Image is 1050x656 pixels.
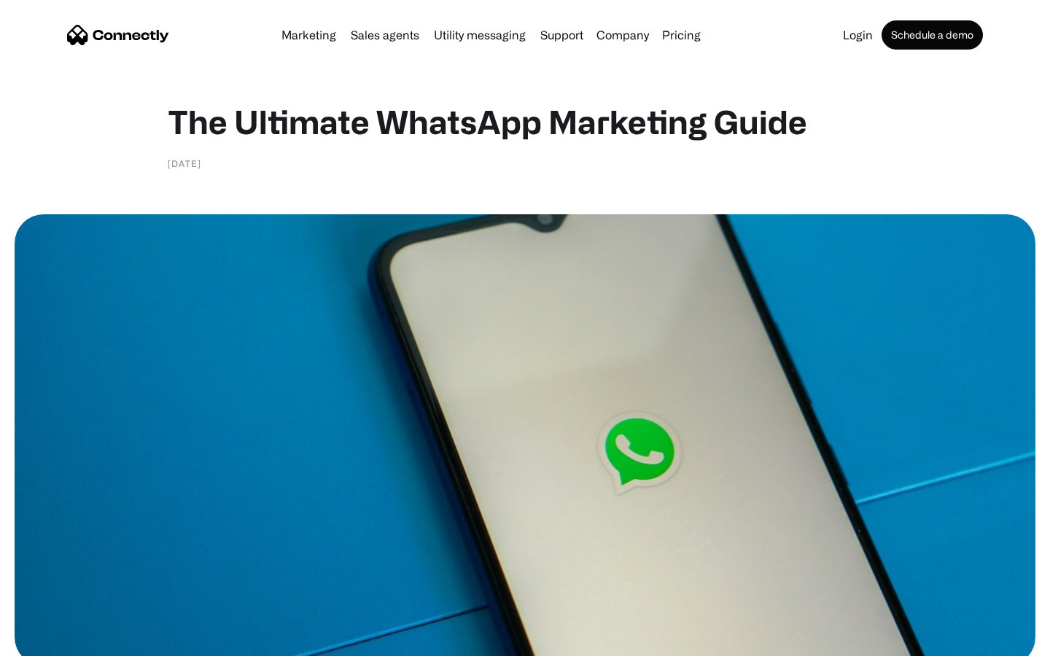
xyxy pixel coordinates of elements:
[882,20,983,50] a: Schedule a demo
[168,156,201,171] div: [DATE]
[15,630,87,651] aside: Language selected: English
[67,24,169,46] a: home
[29,630,87,651] ul: Language list
[276,29,342,41] a: Marketing
[596,25,649,45] div: Company
[168,102,882,141] h1: The Ultimate WhatsApp Marketing Guide
[345,29,425,41] a: Sales agents
[656,29,707,41] a: Pricing
[837,29,879,41] a: Login
[428,29,532,41] a: Utility messaging
[534,29,589,41] a: Support
[592,25,653,45] div: Company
